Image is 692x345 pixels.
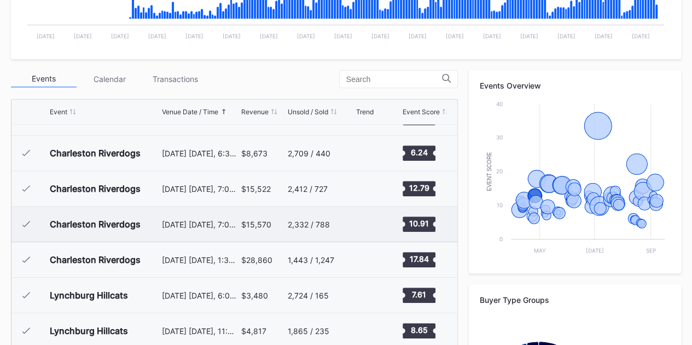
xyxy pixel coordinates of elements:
[409,33,427,39] text: [DATE]
[486,151,492,191] text: Event Score
[371,33,389,39] text: [DATE]
[334,33,352,39] text: [DATE]
[50,325,128,336] div: Lynchburg Hillcats
[111,33,129,39] text: [DATE]
[241,108,269,116] div: Revenue
[50,254,141,265] div: Charleston Riverdogs
[241,149,268,158] div: $8,673
[497,202,503,208] text: 10
[162,220,239,229] div: [DATE] [DATE], 7:05PM
[356,282,389,309] svg: Chart title
[595,33,613,39] text: [DATE]
[356,175,389,202] svg: Chart title
[142,71,208,87] div: Transactions
[409,254,428,264] text: 17.84
[409,219,429,228] text: 10.91
[77,71,142,87] div: Calendar
[162,326,239,336] div: [DATE] [DATE], 11:05AM
[162,184,239,194] div: [DATE] [DATE], 7:05PM
[288,291,329,300] div: 2,724 / 165
[241,255,272,265] div: $28,860
[403,108,440,116] div: Event Score
[223,33,241,39] text: [DATE]
[356,317,389,344] svg: Chart title
[446,33,464,39] text: [DATE]
[185,33,203,39] text: [DATE]
[11,71,77,87] div: Events
[162,108,218,116] div: Venue Date / Time
[50,290,128,301] div: Lynchburg Hillcats
[288,220,330,229] div: 2,332 / 788
[499,236,503,242] text: 0
[520,33,538,39] text: [DATE]
[356,108,374,116] div: Trend
[50,148,141,159] div: Charleston Riverdogs
[50,183,141,194] div: Charleston Riverdogs
[356,210,389,238] svg: Chart title
[483,33,501,39] text: [DATE]
[162,255,239,265] div: [DATE] [DATE], 1:35PM
[288,108,328,116] div: Unsold / Sold
[297,33,315,39] text: [DATE]
[409,183,429,192] text: 12.79
[356,139,389,167] svg: Chart title
[50,108,67,116] div: Event
[410,148,427,157] text: 6.24
[496,101,503,107] text: 40
[260,33,278,39] text: [DATE]
[480,98,670,262] svg: Chart title
[586,247,604,254] text: [DATE]
[148,33,166,39] text: [DATE]
[410,325,427,335] text: 8.65
[241,291,268,300] div: $3,480
[346,75,442,84] input: Search
[288,149,330,158] div: 2,709 / 440
[356,246,389,273] svg: Chart title
[241,326,266,336] div: $4,817
[288,184,328,194] div: 2,412 / 727
[412,290,426,299] text: 7.61
[162,291,239,300] div: [DATE] [DATE], 6:05PM
[241,220,271,229] div: $15,570
[496,134,503,141] text: 30
[241,184,271,194] div: $15,522
[533,247,545,254] text: May
[74,33,92,39] text: [DATE]
[557,33,575,39] text: [DATE]
[646,247,655,254] text: Sep
[480,295,670,305] div: Buyer Type Groups
[50,219,141,230] div: Charleston Riverdogs
[632,33,650,39] text: [DATE]
[37,33,55,39] text: [DATE]
[480,81,670,90] div: Events Overview
[496,168,503,174] text: 20
[162,149,239,158] div: [DATE] [DATE], 6:35PM
[288,255,334,265] div: 1,443 / 1,247
[288,326,329,336] div: 1,865 / 235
